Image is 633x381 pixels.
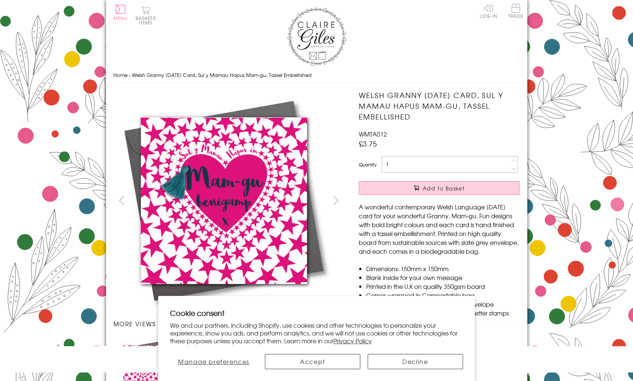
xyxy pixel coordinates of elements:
[178,357,249,366] span: Manage preferences
[287,7,346,66] img: Claire Giles Greetings Cards
[359,181,520,195] button: Add to Basket
[359,90,520,122] h1: Welsh Granny [DATE] Card, Sul y Mamau Hapus Mam-gu, Tassel Embellished
[170,308,463,318] h2: Cookie consent
[113,319,344,328] h3: More views
[480,4,497,18] a: Log In
[508,4,524,20] a: Trade
[113,71,127,78] a: Home
[139,15,156,26] span: 0 items
[366,273,520,282] li: Blank inside for your own message
[508,4,524,18] span: Trade
[368,354,463,369] button: Decline
[366,291,520,300] li: Comes wrapped in Compostable bag
[129,71,130,78] span: ›
[113,15,128,21] span: Menu
[113,68,520,83] nav: breadcrumbs
[113,5,128,20] button: Menu
[366,264,520,273] li: Dimensions: 150mm x 150mm
[423,185,465,192] span: Add to Basket
[366,282,520,291] li: Printed in the U.K on quality 350gsm board
[265,354,360,369] button: Accept
[170,321,463,344] p: We and our partners, including Shopify, use cookies and other technologies to personalize your ex...
[359,129,387,138] span: WMTA012
[344,90,566,312] img: Welsh Granny Mother's Day Card, Sul y Mamau Hapus Mam-gu, Tassel Embellished
[333,336,372,345] a: Privacy Policy
[359,202,520,256] p: A wonderful contemporary Welsh Language [DATE] card for your wonderful Granny, Mam-gu. Fun design...
[132,71,312,78] span: Welsh Granny [DATE] Card, Sul y Mamau Hapus Mam-gu, Tassel Embellished
[170,354,258,369] button: Manage preferences
[113,192,130,209] button: prev
[136,6,156,25] button: Basket0 items
[359,138,377,149] span: £3.75
[113,90,335,312] img: Welsh Granny Mother's Day Card, Sul y Mamau Hapus Mam-gu, Tassel Embellished
[359,161,377,168] label: Quantity
[327,192,344,209] button: next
